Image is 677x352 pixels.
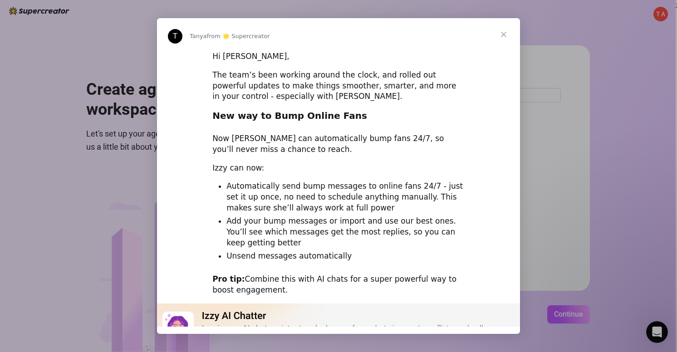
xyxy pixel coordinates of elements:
li: Automatically send bump messages to online fans 24/7 - just set it up once, no need to schedule a... [226,181,465,214]
div: Now [PERSON_NAME] can automatically bump fans 24/7, so you’ll never miss a chance to reach. [212,133,465,155]
span: Tanya [190,33,207,39]
h2: New way to Bump Online Fans [212,110,465,127]
div: The team’s been working around the clock, and rolled out powerful updates to make things smoother... [212,70,465,102]
li: Unsend messages automatically [226,251,465,262]
div: Profile image for Tanya [168,29,182,44]
span: Close [487,18,520,51]
b: Pro tip: [212,274,245,284]
div: Izzy can now: [212,163,465,174]
div: Combine this with AI chats for a super powerful way to boost engagement. [212,274,465,296]
span: from 🌟 Supercreator [207,33,270,39]
div: Hi [PERSON_NAME], [212,51,465,62]
li: Add your bump messages or import and use our best ones. You’ll see which messages get the most re... [226,216,465,249]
